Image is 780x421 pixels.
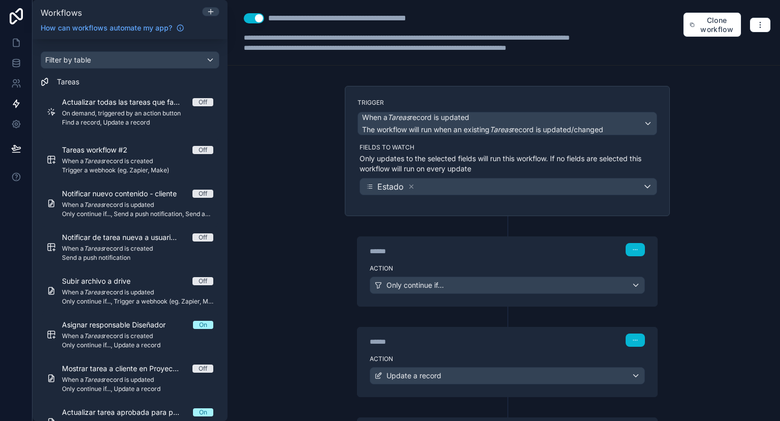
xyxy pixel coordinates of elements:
label: Action [370,264,645,273]
span: Actualizar todas las tareas que fallo la automatizacion [62,97,192,107]
div: Off [199,190,207,198]
div: Off [199,277,207,285]
span: Tareas [57,77,79,87]
a: Notificar de tarea nueva a usuario internoOffWhen aTareasrecord is createdSend a push notification [41,226,219,268]
span: When a record is created [62,245,213,253]
span: Update a record [386,371,441,381]
em: Tareas [84,288,104,296]
div: On [199,408,207,416]
a: Actualizar todas las tareas que fallo la automatizacionOffOn demand, triggered by an action butto... [41,91,219,133]
span: Only continue if..., Update a record [62,341,213,349]
div: On [199,321,207,329]
span: Workflows [41,8,82,18]
span: Only continue if... [386,280,444,290]
div: Off [199,98,207,106]
span: Send a push notification [62,254,213,262]
span: How can workflows automate my app? [41,23,172,33]
label: Fields to watch [360,143,657,152]
a: Notificar nuevo contenido - clienteOffWhen aTareasrecord is updatedOnly continue if..., Send a pu... [41,183,219,224]
span: When a record is updated [62,201,213,209]
em: Tareas [387,113,410,122]
button: When aTareasrecord is updatedThe workflow will run when an existingTareasrecord is updated/changed [357,112,657,135]
span: Only continue if..., Update a record [62,385,213,393]
span: Trigger a webhook (eg. Zapier, Make) [62,166,213,174]
div: Off [199,233,207,242]
p: Only updates to the selected fields will run this workflow. If no fields are selected this workfl... [360,154,657,174]
span: When a record is created [62,157,213,165]
a: Mostrar tarea a cliente en Proyectos y MiniProyectosOffWhen aTareasrecord is updatedOnly continue... [41,357,219,399]
em: Tareas [84,201,104,208]
a: Subir archivo a driveOffWhen aTareasrecord is updatedOnly continue if..., Trigger a webhook (eg. ... [41,270,219,312]
span: Estado [377,181,404,193]
span: Clone workflow [699,16,734,34]
a: How can workflows automate my app? [37,23,188,33]
em: Tareas [84,332,104,340]
a: Asignar responsable DiseñadorOnWhen aTareasrecord is createdOnly continue if..., Update a record [41,314,219,355]
em: Tareas [84,245,104,252]
span: Find a record, Update a record [62,118,213,127]
span: Actualizar tarea aprobada para portal cliente [62,407,193,417]
button: Only continue if... [370,277,645,294]
span: Tareas workflow #2 [62,145,140,155]
span: When a record is created [62,332,213,340]
span: Subir archivo a drive [62,276,143,286]
span: Only continue if..., Send a push notification, Send an email [62,210,213,218]
label: Action [370,355,645,363]
button: Update a record [370,367,645,384]
span: Notificar nuevo contenido - cliente [62,189,189,199]
span: When a record is updated [62,288,213,296]
span: Mostrar tarea a cliente en Proyectos y MiniProyectos [62,364,192,374]
label: Trigger [357,99,657,107]
span: On demand, triggered by an action button [62,109,213,117]
em: Tareas [490,125,512,134]
span: Notificar de tarea nueva a usuario interno [62,232,192,243]
em: Tareas [84,157,104,165]
span: When a record is updated [362,112,469,123]
button: Filter by table [41,51,219,69]
a: Tareas workflow #2OffWhen aTareasrecord is createdTrigger a webhook (eg. Zapier, Make) [41,139,219,181]
span: When a record is updated [62,376,213,384]
span: Asignar responsable Diseñador [62,320,178,330]
em: Tareas [84,376,104,383]
span: Only continue if..., Trigger a webhook (eg. Zapier, Make) [62,297,213,306]
button: Estado [360,178,657,195]
div: Off [199,146,207,154]
button: Clone workflow [683,12,741,37]
span: Filter by table [45,55,91,64]
div: Off [199,365,207,373]
div: scrollable content [32,39,227,421]
span: The workflow will run when an existing record is updated/changed [362,125,603,134]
